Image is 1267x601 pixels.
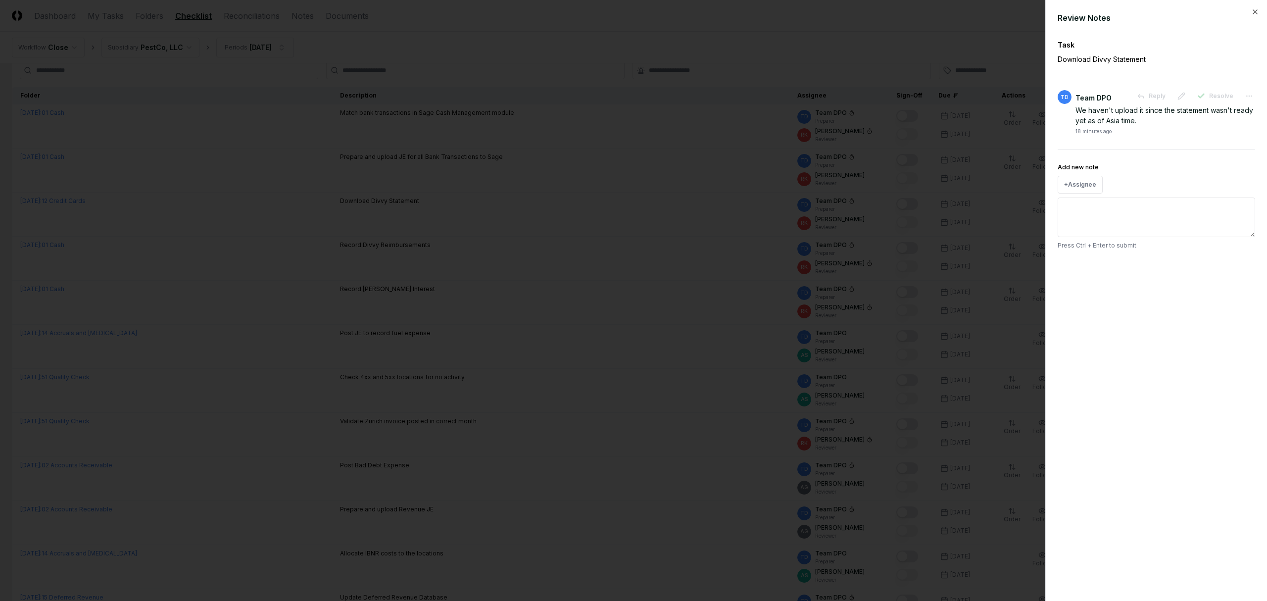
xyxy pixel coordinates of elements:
button: Resolve [1191,87,1239,105]
p: Press Ctrl + Enter to submit [1058,241,1255,250]
div: Team DPO [1075,93,1112,103]
span: Resolve [1209,92,1233,100]
button: +Assignee [1058,176,1103,194]
div: Task [1058,40,1255,50]
button: Reply [1131,87,1171,105]
span: TD [1061,94,1069,101]
div: 18 minutes ago [1075,128,1112,135]
label: Add new note [1058,163,1099,171]
p: Download Divvy Statement [1058,54,1221,64]
div: Review Notes [1058,12,1255,24]
div: We haven't upload it since the statement wasn't ready yet as of Asia time. [1075,105,1255,126]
